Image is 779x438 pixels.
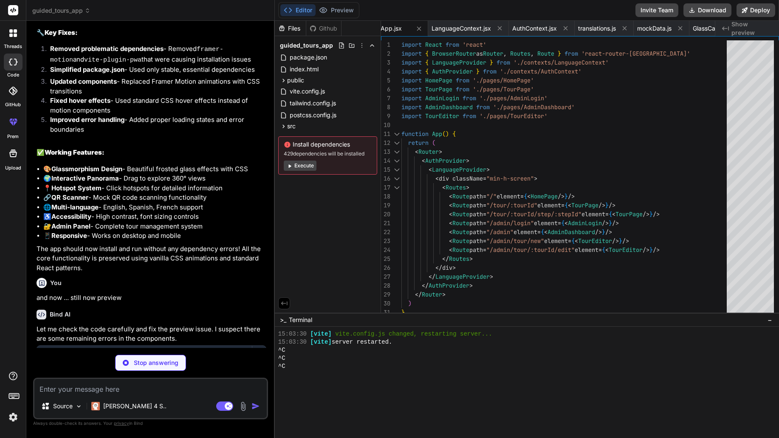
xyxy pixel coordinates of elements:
[635,3,678,17] button: Invite Team
[50,45,164,53] strong: Removed problematic dependencies
[278,338,307,346] span: 15:03:30
[43,96,266,115] li: - Used standard CSS hover effects instead of motion components
[4,43,22,50] label: threads
[766,313,774,327] button: −
[280,41,333,50] span: guided_tours_app
[401,50,422,57] span: import
[50,96,110,105] strong: Fixed hover effects
[558,50,561,57] span: }
[643,246,649,254] span: />
[422,291,442,298] span: Router
[534,219,558,227] span: element
[425,85,452,93] span: TourPage
[480,94,548,102] span: './pages/AdminLogin'
[432,130,442,138] span: App
[391,147,402,156] div: Click to collapse the range.
[432,166,486,173] span: LanguageProvider
[483,228,486,236] span: =
[381,94,390,103] div: 7
[605,210,609,218] span: =
[449,255,469,263] span: Routes
[469,219,483,227] span: path
[578,237,612,245] span: TourEditor
[446,130,449,138] span: )
[483,201,486,209] span: =
[381,121,390,130] div: 10
[5,101,21,108] label: GitHub
[401,94,422,102] span: import
[401,85,422,93] span: import
[401,68,422,75] span: import
[43,174,266,184] li: 🌍 - Drag to explore 360° views
[37,346,252,374] button: Guided Tour Webapp MVPClick to open Workbench
[520,192,524,200] span: =
[415,291,422,298] span: </
[238,401,248,411] img: attachment
[497,59,510,66] span: from
[422,157,425,164] span: <
[602,246,605,254] span: {
[578,24,616,33] span: translations.js
[275,24,306,33] div: Files
[306,24,341,33] div: Github
[731,20,772,37] span: Show preview
[43,231,266,241] li: 📱 - Works on desktop and mobile
[537,228,541,236] span: =
[541,228,544,236] span: {
[561,219,564,227] span: {
[391,165,402,174] div: Click to collapse the range.
[483,246,486,254] span: =
[768,316,772,324] span: −
[452,246,469,254] span: Route
[442,255,449,263] span: </
[432,139,435,147] span: (
[425,103,473,111] span: AdminDashboard
[456,76,469,84] span: from
[381,299,390,308] div: 30
[483,237,486,245] span: =
[50,279,62,287] h6: You
[452,264,456,271] span: >
[381,147,390,156] div: 13
[316,4,357,16] button: Preview
[486,210,581,218] span: "/tour/:tourId/step/:stepId"
[568,237,571,245] span: =
[531,50,534,57] span: ,
[564,192,568,200] span: }
[609,201,615,209] span: />
[425,94,459,102] span: AdminLogin
[575,246,598,254] span: element
[415,148,418,155] span: <
[432,50,476,57] span: BrowserRouter
[527,192,531,200] span: <
[514,59,609,66] span: './contexts/LanguageContext'
[609,246,643,254] span: TourEditor
[280,316,286,324] span: >_
[463,41,486,48] span: 'react'
[486,175,534,182] span: "min-h-screen"
[449,219,452,227] span: <
[51,165,122,173] strong: Glassmorphism Design
[381,210,390,219] div: 20
[469,192,483,200] span: path
[401,308,405,316] span: }
[51,212,91,220] strong: Accessibility
[605,246,609,254] span: <
[483,175,486,182] span: =
[598,246,602,254] span: =
[452,210,469,218] span: Route
[564,50,578,57] span: from
[425,41,442,48] span: React
[381,24,402,33] span: App.jsx
[401,41,422,48] span: import
[432,68,473,75] span: AuthProvider
[401,130,429,138] span: function
[381,138,390,147] div: 12
[442,184,446,191] span: <
[310,330,331,338] span: [vite]
[469,210,483,218] span: path
[602,219,609,227] span: />
[456,85,469,93] span: from
[568,219,602,227] span: AdminLogin
[463,94,476,102] span: from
